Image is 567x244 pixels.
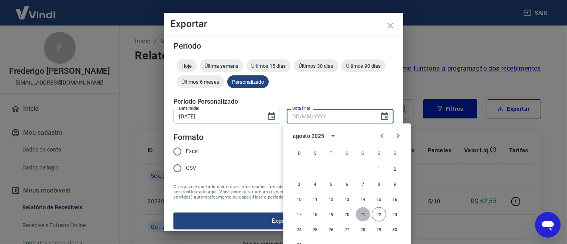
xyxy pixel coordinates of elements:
[381,16,400,35] button: close
[227,75,269,88] div: Personalizado
[177,59,197,72] div: Hoje
[324,192,338,207] button: 12
[294,59,338,72] div: Últimos 30 dias
[186,147,199,155] span: Excel
[227,79,269,85] span: Personalizado
[292,105,310,111] label: Data final
[340,145,354,161] span: quarta-feira
[173,132,203,143] legend: Formato
[340,192,354,207] button: 13
[324,145,338,161] span: terça-feira
[293,132,324,140] div: agosto 2025
[372,207,386,222] button: 22
[356,177,370,191] button: 7
[177,79,224,85] span: Últimos 6 meses
[308,177,322,191] button: 4
[264,108,280,124] button: Choose date, selected date is 21 de ago de 2025
[340,207,354,222] button: 20
[200,63,243,69] span: Última semana
[200,59,243,72] div: Última semana
[388,145,402,161] span: sábado
[324,222,338,237] button: 26
[292,207,306,222] button: 17
[388,177,402,191] button: 9
[388,192,402,207] button: 16
[535,212,561,238] iframe: Botão para abrir a janela de mensagens
[374,128,390,144] button: Previous month
[292,177,306,191] button: 3
[356,222,370,237] button: 28
[372,145,386,161] span: sexta-feira
[173,213,394,229] button: Exportar
[173,184,394,200] span: O arquivo exportado conterá as informações filtradas na tela anterior com exceção do período que ...
[308,222,322,237] button: 25
[173,98,394,106] h5: Período Personalizado
[173,42,394,50] h5: Período
[170,19,397,29] h4: Exportar
[356,192,370,207] button: 14
[388,207,402,222] button: 23
[308,192,322,207] button: 11
[327,129,340,143] button: calendar view is open, switch to year view
[308,145,322,161] span: segunda-feira
[294,63,338,69] span: Últimos 30 dias
[308,207,322,222] button: 18
[341,63,386,69] span: Últimos 90 dias
[292,222,306,237] button: 24
[372,162,386,176] button: 1
[356,207,370,222] button: 21
[372,192,386,207] button: 15
[356,145,370,161] span: quinta-feira
[340,177,354,191] button: 6
[341,59,386,72] div: Últimos 90 dias
[388,222,402,237] button: 30
[324,207,338,222] button: 19
[324,177,338,191] button: 5
[372,222,386,237] button: 29
[372,177,386,191] button: 8
[390,128,406,144] button: Next month
[177,63,197,69] span: Hoje
[179,105,199,111] label: Data inicial
[186,164,196,172] span: CSV
[292,192,306,207] button: 10
[246,59,291,72] div: Últimos 15 dias
[177,75,224,88] div: Últimos 6 meses
[340,222,354,237] button: 27
[173,109,260,124] input: DD/MM/YYYY
[292,145,306,161] span: domingo
[246,63,291,69] span: Últimos 15 dias
[287,109,374,124] input: DD/MM/YYYY
[388,162,402,176] button: 2
[377,108,393,124] button: Choose date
